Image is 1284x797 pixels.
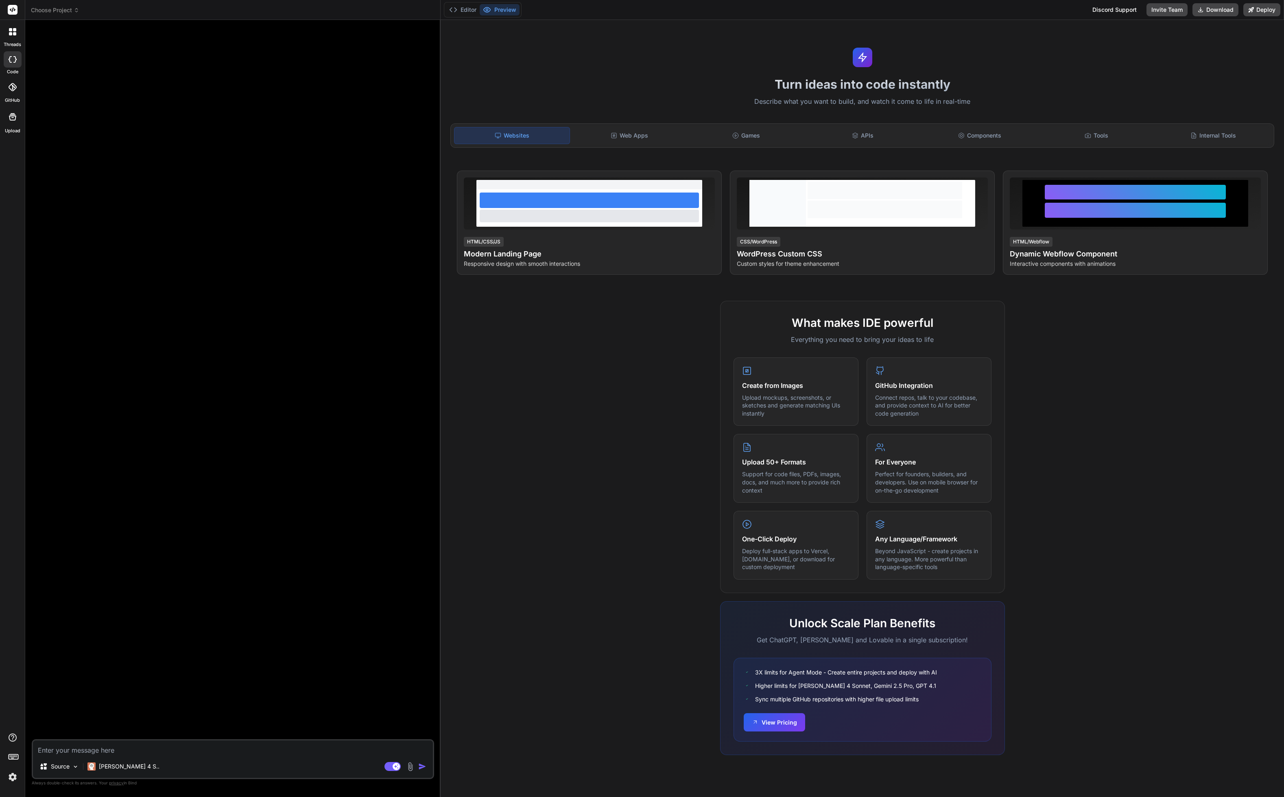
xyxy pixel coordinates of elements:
[464,260,715,268] p: Responsive design with smooth interactions
[72,763,79,770] img: Pick Models
[1010,248,1261,260] h4: Dynamic Webflow Component
[464,237,504,247] div: HTML/CSS/JS
[87,762,96,771] img: Claude 4 Sonnet
[742,394,850,418] p: Upload mockups, screenshots, or sketches and generate matching UIs instantly
[1146,3,1188,16] button: Invite Team
[1087,3,1142,16] div: Discord Support
[1192,3,1238,16] button: Download
[734,314,991,331] h2: What makes IDE powerful
[875,534,983,544] h4: Any Language/Framework
[922,127,1037,144] div: Components
[5,127,20,134] label: Upload
[454,127,570,144] div: Websites
[755,681,936,690] span: Higher limits for [PERSON_NAME] 4 Sonnet, Gemini 2.5 Pro, GPT 4.1
[875,381,983,390] h4: GitHub Integration
[4,41,21,48] label: threads
[734,615,991,632] h2: Unlock Scale Plan Benefits
[1010,260,1261,268] p: Interactive components with animations
[737,260,988,268] p: Custom styles for theme enhancement
[734,335,991,344] p: Everything you need to bring your ideas to life
[464,248,715,260] h4: Modern Landing Page
[755,668,937,677] span: 3X limits for Agent Mode - Create entire projects and deploy with AI
[875,547,983,571] p: Beyond JavaScript - create projects in any language. More powerful than language-specific tools
[742,534,850,544] h4: One-Click Deploy
[572,127,687,144] div: Web Apps
[445,96,1279,107] p: Describe what you want to build, and watch it come to life in real-time
[1039,127,1154,144] div: Tools
[805,127,920,144] div: APIs
[31,6,79,14] span: Choose Project
[7,68,18,75] label: code
[480,4,520,15] button: Preview
[737,248,988,260] h4: WordPress Custom CSS
[742,381,850,390] h4: Create from Images
[1010,237,1053,247] div: HTML/Webflow
[875,470,983,494] p: Perfect for founders, builders, and developers. Use on mobile browser for on-the-go development
[51,762,70,771] p: Source
[734,635,991,645] p: Get ChatGPT, [PERSON_NAME] and Lovable in a single subscription!
[742,470,850,494] p: Support for code files, PDFs, images, docs, and much more to provide rich context
[418,762,426,771] img: icon
[737,237,780,247] div: CSS/WordPress
[32,779,434,787] p: Always double-check its answers. Your in Bind
[6,770,20,784] img: settings
[1155,127,1271,144] div: Internal Tools
[5,97,20,104] label: GitHub
[445,77,1279,92] h1: Turn ideas into code instantly
[99,762,159,771] p: [PERSON_NAME] 4 S..
[744,713,805,731] button: View Pricing
[1243,3,1280,16] button: Deploy
[688,127,804,144] div: Games
[406,762,415,771] img: attachment
[742,547,850,571] p: Deploy full-stack apps to Vercel, [DOMAIN_NAME], or download for custom deployment
[109,780,124,785] span: privacy
[446,4,480,15] button: Editor
[875,394,983,418] p: Connect repos, talk to your codebase, and provide context to AI for better code generation
[875,457,983,467] h4: For Everyone
[742,457,850,467] h4: Upload 50+ Formats
[755,695,919,703] span: Sync multiple GitHub repositories with higher file upload limits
